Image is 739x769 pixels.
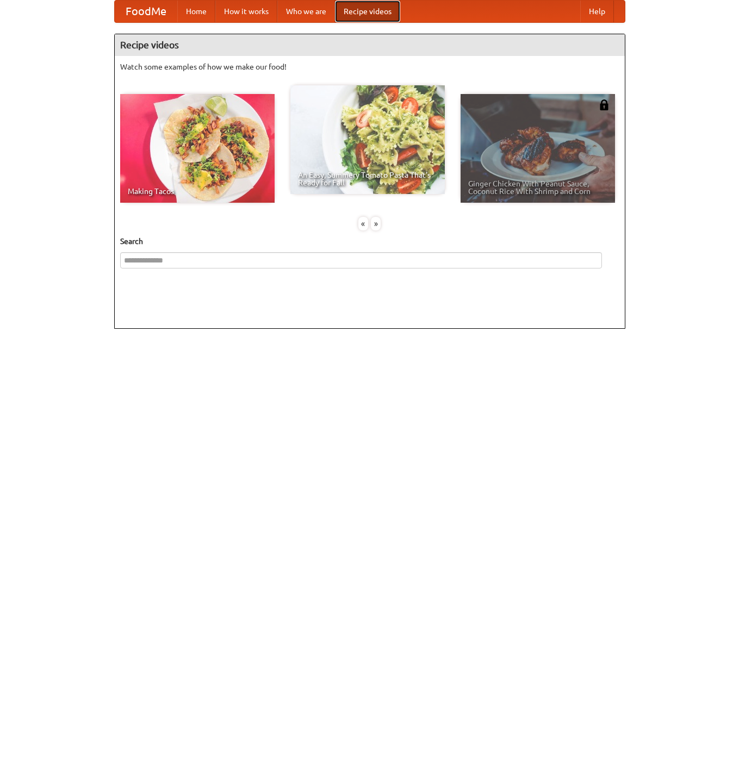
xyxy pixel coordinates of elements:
h5: Search [120,236,619,247]
p: Watch some examples of how we make our food! [120,61,619,72]
a: Home [177,1,215,22]
a: FoodMe [115,1,177,22]
div: « [358,217,368,230]
a: Recipe videos [335,1,400,22]
a: An Easy, Summery Tomato Pasta That's Ready for Fall [290,85,445,194]
img: 483408.png [599,99,610,110]
div: » [371,217,381,230]
span: An Easy, Summery Tomato Pasta That's Ready for Fall [298,171,437,186]
a: How it works [215,1,277,22]
span: Making Tacos [128,187,267,195]
h4: Recipe videos [115,34,625,56]
a: Making Tacos [120,94,275,203]
a: Help [580,1,614,22]
a: Who we are [277,1,335,22]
